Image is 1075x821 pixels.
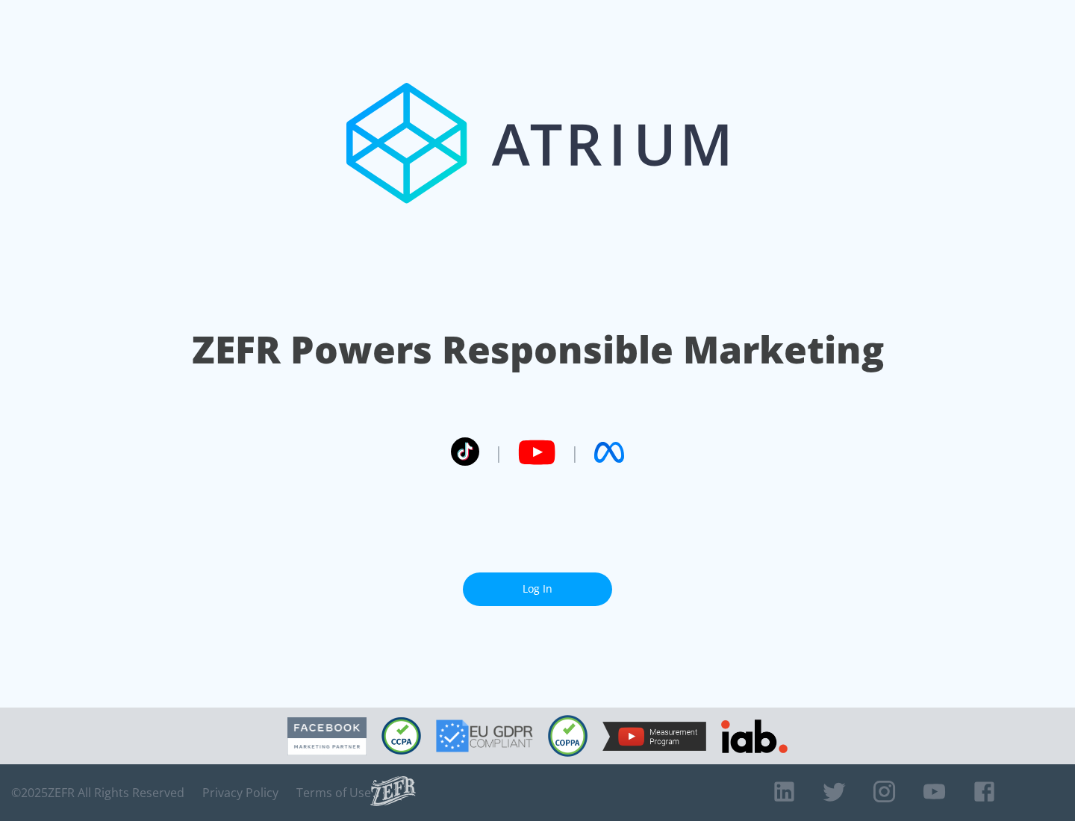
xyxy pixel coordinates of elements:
a: Terms of Use [296,785,371,800]
img: IAB [721,719,788,753]
img: CCPA Compliant [381,717,421,755]
a: Privacy Policy [202,785,278,800]
span: © 2025 ZEFR All Rights Reserved [11,785,184,800]
img: COPPA Compliant [548,715,588,757]
span: | [570,441,579,463]
img: Facebook Marketing Partner [287,717,367,755]
span: | [494,441,503,463]
img: GDPR Compliant [436,719,533,752]
img: YouTube Measurement Program [602,722,706,751]
a: Log In [463,572,612,606]
h1: ZEFR Powers Responsible Marketing [192,324,884,375]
